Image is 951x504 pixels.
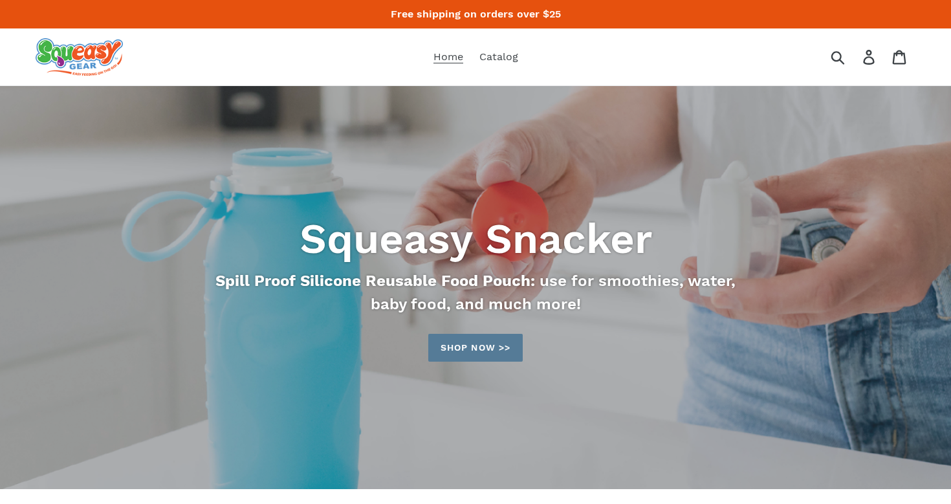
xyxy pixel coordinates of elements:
[428,334,523,362] a: Shop now >>: Catalog
[479,50,518,63] span: Catalog
[433,50,463,63] span: Home
[215,272,535,290] strong: Spill Proof Silicone Reusable Food Pouch:
[36,38,123,76] img: squeasy gear snacker portable food pouch
[427,47,470,67] a: Home
[835,43,871,71] input: Search
[473,47,525,67] a: Catalog
[211,269,740,316] p: use for smoothies, water, baby food, and much more!
[123,214,828,264] h2: Squeasy Snacker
